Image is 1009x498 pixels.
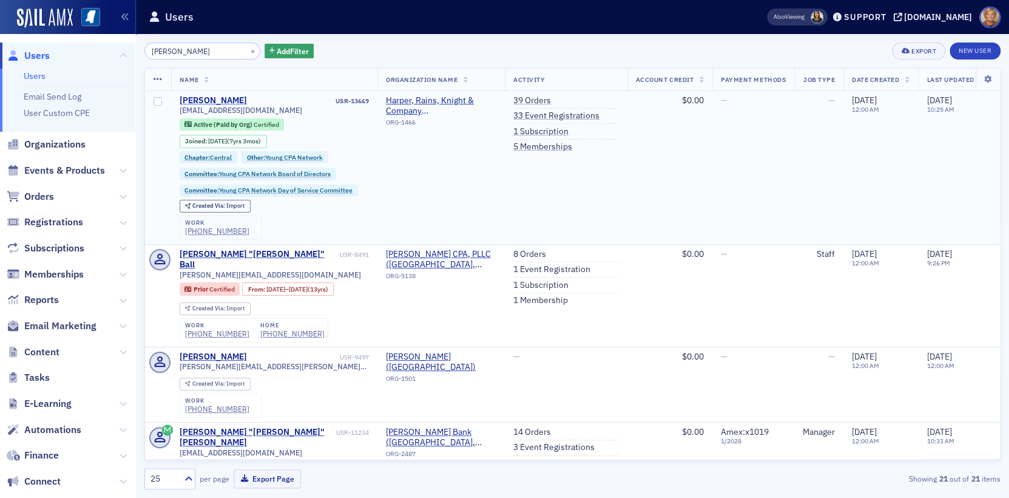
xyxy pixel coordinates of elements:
[513,142,572,152] a: 5 Memberships
[277,46,309,56] span: Add Filter
[926,437,954,445] time: 10:33 AM
[144,43,260,60] input: Search…
[24,423,81,437] span: Automations
[852,351,877,362] span: [DATE]
[682,351,704,362] span: $0.00
[247,154,323,162] a: Other:Young CPA Network
[7,138,86,151] a: Organizations
[721,95,727,106] span: —
[774,13,785,21] div: Also
[904,12,972,22] div: [DOMAIN_NAME]
[7,242,84,255] a: Subscriptions
[892,43,945,60] button: Export
[724,473,1001,484] div: Showing out of items
[513,111,599,121] a: 33 Event Registrations
[852,259,879,267] time: 12:00 AM
[803,427,835,438] div: Manager
[194,120,254,129] span: Active (Paid by Org)
[24,91,81,102] a: Email Send Log
[180,95,247,106] div: [PERSON_NAME]
[185,219,249,227] div: work
[150,472,177,485] div: 25
[192,305,245,312] div: Import
[208,137,261,145] div: (7yrs 3mos)
[254,120,279,129] span: Certified
[844,12,886,22] div: Support
[911,48,936,55] div: Export
[513,95,551,106] a: 39 Orders
[192,202,226,210] span: Created Via :
[209,285,235,293] span: Certified
[208,137,227,145] span: [DATE]
[192,380,226,387] span: Created Via :
[180,282,240,296] div: Prior: Prior: Certified
[266,285,285,293] span: [DATE]
[852,95,877,106] span: [DATE]
[7,190,54,203] a: Orders
[24,107,90,118] a: User Custom CPE
[811,11,823,24] span: Noma Burge
[682,95,704,106] span: $0.00
[288,285,307,293] span: [DATE]
[803,249,835,260] div: Staff
[513,264,590,275] a: 1 Event Registration
[386,75,457,84] span: Organization Name
[513,280,569,291] a: 1 Subscription
[852,361,879,370] time: 12:00 AM
[774,13,805,21] span: Viewing
[180,378,251,391] div: Created Via: Import
[636,75,693,84] span: Account Credit
[926,105,954,114] time: 10:25 AM
[180,249,338,270] div: [PERSON_NAME] "[PERSON_NAME]" Ball
[852,75,899,84] span: Date Created
[926,95,951,106] span: [DATE]
[7,371,50,384] a: Tasks
[248,45,258,56] button: ×
[340,251,369,259] div: USR-8491
[180,362,370,371] span: [PERSON_NAME][EMAIL_ADDRESS][PERSON_NAME][PERSON_NAME][DOMAIN_NAME]
[81,8,100,27] img: SailAMX
[266,285,328,293] div: – (13yrs)
[682,248,704,259] span: $0.00
[184,170,331,178] a: Committee:Young CPA Network Board of Directors
[185,227,249,236] div: [PHONE_NUMBER]
[386,95,496,117] a: Harper, Rains, Knight & Company ([GEOGRAPHIC_DATA], [GEOGRAPHIC_DATA])
[24,190,54,203] span: Orders
[7,49,50,63] a: Users
[513,126,569,137] a: 1 Subscription
[721,426,769,437] span: Amex : x1019
[180,135,267,148] div: Joined: 2018-05-09 00:00:00
[180,270,361,279] span: [PERSON_NAME][EMAIL_ADDRESS][DOMAIN_NAME]
[242,282,334,296] div: From: 2012-05-01 00:00:00
[852,426,877,437] span: [DATE]
[185,397,249,404] div: work
[513,442,595,453] a: 3 Event Registrations
[185,329,249,338] a: [PHONE_NUMBER]
[24,346,59,359] span: Content
[828,351,835,362] span: —
[721,351,727,362] span: —
[234,469,301,488] button: Export Page
[721,75,786,84] span: Payment Methods
[248,285,266,293] span: From :
[926,361,954,370] time: 12:00 AM
[24,138,86,151] span: Organizations
[24,268,84,281] span: Memberships
[260,329,325,338] a: [PHONE_NUMBER]
[513,295,568,306] a: 1 Membership
[185,404,249,414] a: [PHONE_NUMBER]
[7,164,105,177] a: Events & Products
[7,319,96,333] a: Email Marketing
[24,319,96,333] span: Email Marketing
[24,216,83,229] span: Registrations
[926,75,974,84] span: Last Updated
[24,475,61,488] span: Connect
[180,352,247,363] div: [PERSON_NAME]
[386,427,496,448] span: Hancock Whitney Bank (Gulfport, MS)
[386,375,496,387] div: ORG-1501
[721,437,786,445] span: 1 / 2028
[969,473,982,484] strong: 21
[386,249,496,270] a: [PERSON_NAME] CPA, PLLC ([GEOGRAPHIC_DATA], [GEOGRAPHIC_DATA])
